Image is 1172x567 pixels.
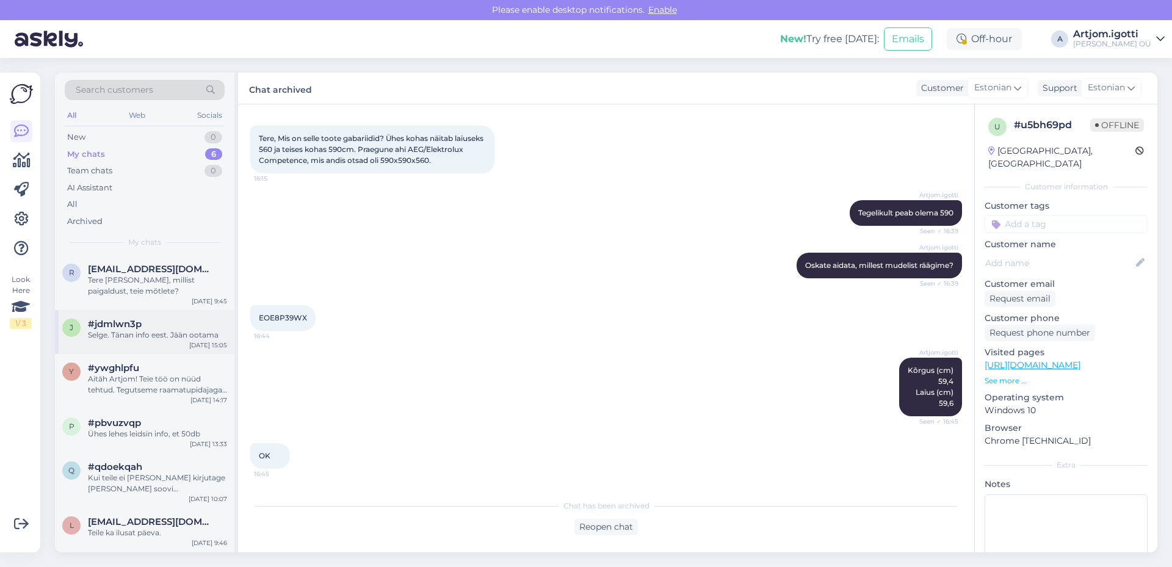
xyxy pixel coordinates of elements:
[985,238,1148,251] p: Customer name
[1090,118,1144,132] span: Offline
[985,181,1148,192] div: Customer information
[1051,31,1068,48] div: A
[1014,118,1090,132] div: # u5bh69pd
[10,82,33,106] img: Askly Logo
[67,215,103,228] div: Archived
[916,82,964,95] div: Customer
[69,367,74,376] span: y
[985,312,1148,325] p: Customer phone
[913,226,958,236] span: Seen ✓ 16:39
[805,261,953,270] span: Oskate aidata, millest mudelist räägime?
[563,500,649,511] span: Chat has been archived
[88,461,142,472] span: #qdoekqah
[645,4,681,15] span: Enable
[254,174,300,183] span: 16:15
[192,538,227,547] div: [DATE] 9:46
[189,341,227,350] div: [DATE] 15:05
[254,331,300,341] span: 16:44
[985,200,1148,212] p: Customer tags
[204,131,222,143] div: 0
[994,122,1000,131] span: u
[1038,82,1077,95] div: Support
[574,519,638,535] div: Reopen chat
[88,363,139,374] span: #ywghlpfu
[88,417,141,428] span: #pbvuzvqp
[190,395,227,405] div: [DATE] 14:17
[985,325,1095,341] div: Request phone number
[985,256,1134,270] input: Add name
[10,274,32,329] div: Look Here
[195,107,225,123] div: Socials
[88,374,227,395] div: Aitäh Artjom! Teie töö on nüüd tehtud. Tegutseme raamatupidajaga edasi...
[908,366,953,408] span: Kõrgus (cm) 59,4 Laius (cm) 59,6
[204,165,222,177] div: 0
[249,80,312,96] label: Chat archived
[69,422,74,431] span: p
[1073,29,1151,39] div: Artjom.igotti
[985,422,1148,435] p: Browser
[913,190,958,200] span: Artjom.igotti
[985,375,1148,386] p: See more ...
[88,516,215,527] span: liina.mottus@gmail.com
[985,278,1148,291] p: Customer email
[192,297,227,306] div: [DATE] 9:45
[858,208,953,217] span: Tegelikult peab olema 590
[259,313,307,322] span: EOE8P39WX
[88,275,227,297] div: Tere [PERSON_NAME], millist paigaldust, teie mõtlete?
[70,521,74,530] span: l
[985,391,1148,404] p: Operating system
[913,417,958,426] span: Seen ✓ 16:45
[947,28,1022,50] div: Off-hour
[88,527,227,538] div: Teile ka ilusat päeva.
[985,404,1148,417] p: Windows 10
[88,330,227,341] div: Selge. Tänan info eest. Jään ootama
[259,451,270,460] span: OK
[67,148,105,161] div: My chats
[913,279,958,288] span: Seen ✓ 16:39
[985,291,1055,307] div: Request email
[1088,81,1125,95] span: Estonian
[88,472,227,494] div: Kui teile ei [PERSON_NAME] kirjutage [PERSON_NAME] soovi [EMAIL_ADDRESS][DOMAIN_NAME], proovime v...
[780,33,806,45] b: New!
[67,165,112,177] div: Team chats
[254,469,300,479] span: 16:45
[205,148,222,161] div: 6
[884,27,932,51] button: Emails
[126,107,148,123] div: Web
[259,134,485,165] span: Tere, Mis on selle toote gabariidid? Ühes kohas näitab laiuseks 560 ja teises kohas 590cm. Praegu...
[985,359,1080,370] a: [URL][DOMAIN_NAME]
[67,182,112,194] div: AI Assistant
[76,84,153,96] span: Search customers
[88,264,215,275] span: rynss@hotmail.com
[88,428,227,439] div: Ühes lehes leidsin info, et 50db
[913,243,958,252] span: Artjom.igotti
[985,346,1148,359] p: Visited pages
[68,466,74,475] span: q
[985,460,1148,471] div: Extra
[985,478,1148,491] p: Notes
[88,319,142,330] span: #jdmlwn3p
[65,107,79,123] div: All
[1073,29,1165,49] a: Artjom.igotti[PERSON_NAME] OÜ
[1073,39,1151,49] div: [PERSON_NAME] OÜ
[988,145,1135,170] div: [GEOGRAPHIC_DATA], [GEOGRAPHIC_DATA]
[780,32,879,46] div: Try free [DATE]:
[189,494,227,504] div: [DATE] 10:07
[913,348,958,357] span: Artjom.igotti
[128,237,161,248] span: My chats
[190,439,227,449] div: [DATE] 13:33
[69,268,74,277] span: r
[70,323,73,332] span: j
[985,215,1148,233] input: Add a tag
[974,81,1011,95] span: Estonian
[985,435,1148,447] p: Chrome [TECHNICAL_ID]
[10,318,32,329] div: 1 / 3
[67,131,85,143] div: New
[67,198,78,211] div: All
